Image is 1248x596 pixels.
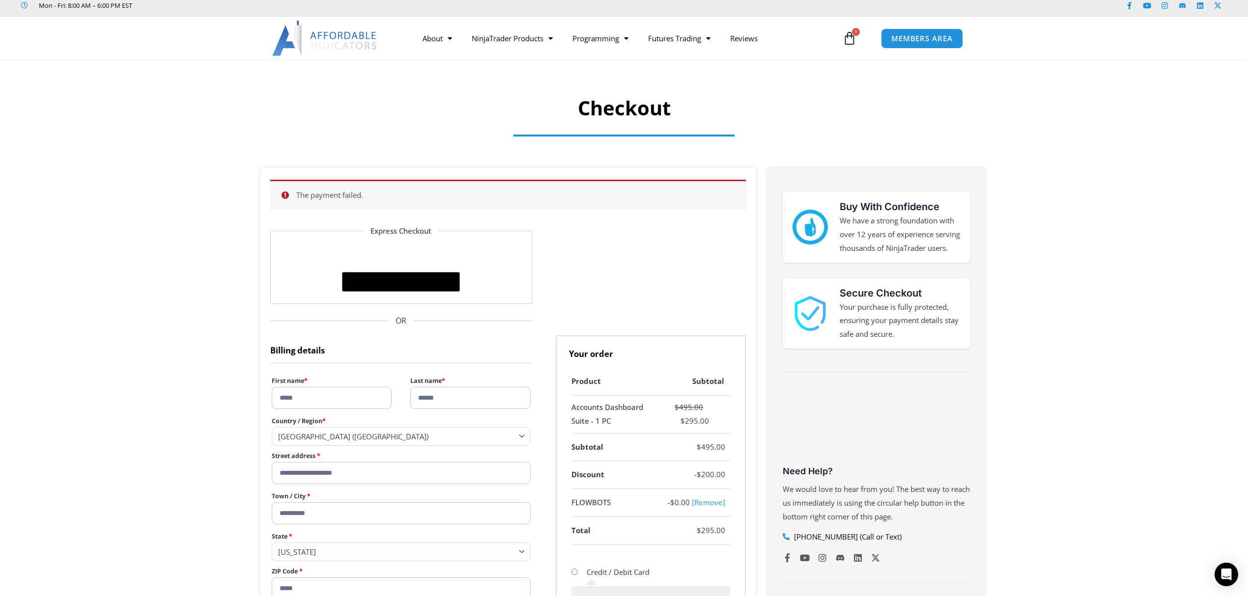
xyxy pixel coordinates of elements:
a: MEMBERS AREA [881,28,963,49]
span: $ [675,402,679,412]
span: - [694,469,697,479]
img: 1000913 | Affordable Indicators – NinjaTrader [793,296,827,331]
th: Product [571,368,657,396]
a: 1 [828,24,871,53]
h3: Billing details [270,335,532,363]
span: $ [697,442,701,452]
div: Open Intercom Messenger [1215,563,1238,586]
iframe: Customer reviews powered by Trustpilot [146,0,293,10]
bdi: 200.00 [697,469,725,479]
button: Buy with GPay [342,272,460,292]
h3: Buy With Confidence [840,199,961,214]
h3: Secure Checkout [840,286,961,300]
label: State [272,530,531,542]
th: FLOWBOTS [571,489,657,517]
span: Country / Region [272,427,531,445]
label: Last name [410,375,530,387]
a: Futures Trading [638,27,720,50]
img: LogoAI | Affordable Indicators – NinjaTrader [272,21,378,56]
span: 1 [852,28,860,36]
td: - [657,489,730,517]
p: Your purchase is fully protected, ensuring your payment details stay safe and secure. [840,300,961,342]
span: We would love to hear from you! The best way to reach us immediately is using the circular help b... [783,484,970,521]
bdi: 495.00 [675,402,703,412]
h1: Checkout [299,94,950,122]
img: mark thumbs good 43913 | Affordable Indicators – NinjaTrader [793,210,827,244]
label: ZIP Code [272,565,531,577]
td: Accounts Dashboard Suite - 1 PC [571,396,657,433]
th: Discount [571,461,657,489]
label: Credit / Debit Card [587,567,650,577]
iframe: Secure express checkout frame [340,244,462,269]
li: The payment failed. [296,189,732,202]
span: State [272,542,531,561]
label: Street address [272,450,531,462]
label: Country / Region [272,415,531,427]
span: Wisconsin [278,547,515,557]
bdi: 495.00 [697,442,725,452]
h3: Your order [556,335,746,368]
span: $ [670,497,675,507]
a: NinjaTrader Products [462,27,563,50]
label: First name [272,375,392,387]
span: MEMBERS AREA [891,35,953,42]
a: About [413,27,462,50]
span: United States (US) [278,432,515,441]
nav: Menu [413,27,840,50]
a: Reviews [720,27,767,50]
a: Programming [563,27,638,50]
span: $ [697,525,701,535]
strong: Subtotal [571,442,603,452]
bdi: 295.00 [681,416,709,426]
a: Remove flowbots coupon [692,497,725,507]
span: [PHONE_NUMBER] (Call or Text) [792,530,902,544]
bdi: 295.00 [697,525,725,535]
iframe: Customer reviews powered by Trustpilot [783,389,970,463]
legend: Express Checkout [364,224,438,238]
p: We have a strong foundation with over 12 years of experience serving thousands of NinjaTrader users. [840,214,961,255]
span: 0.00 [670,497,690,507]
th: Subtotal [657,368,730,396]
span: OR [270,314,532,328]
strong: Total [571,525,591,535]
span: $ [681,416,685,426]
label: Town / City [272,490,531,502]
h3: Need Help? [783,465,970,477]
span: $ [697,469,701,479]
